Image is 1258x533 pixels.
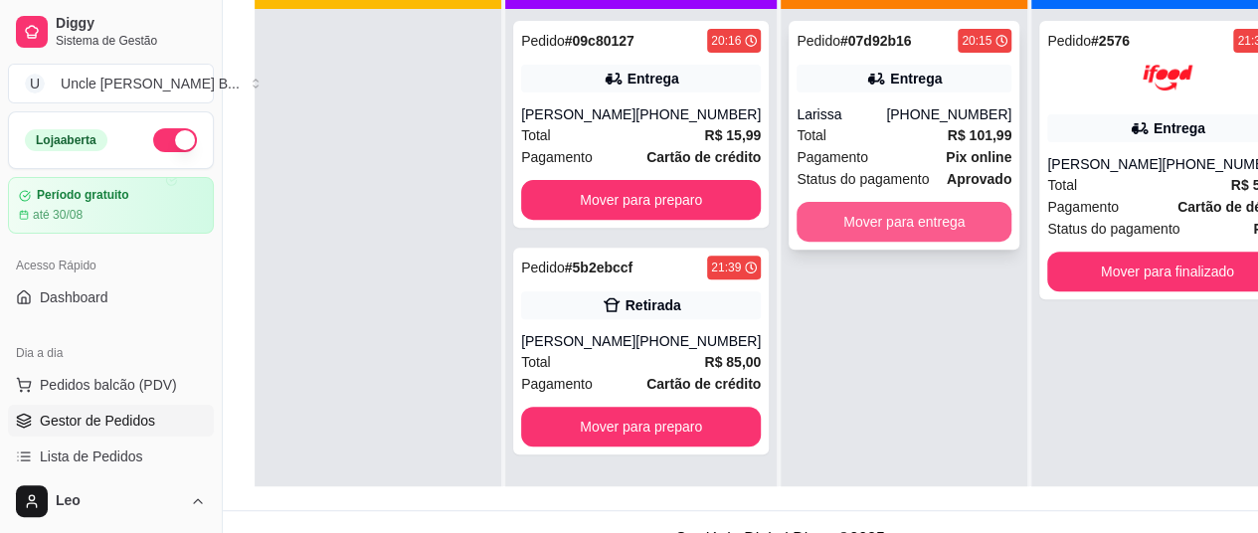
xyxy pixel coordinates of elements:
[8,281,214,313] a: Dashboard
[797,168,929,190] span: Status do pagamento
[33,207,83,223] article: até 30/08
[1047,218,1179,240] span: Status do pagamento
[521,33,565,49] span: Pedido
[635,331,761,351] div: [PHONE_NUMBER]
[25,74,45,93] span: U
[8,441,214,472] a: Lista de Pedidos
[521,124,551,146] span: Total
[1047,174,1077,196] span: Total
[40,411,155,431] span: Gestor de Pedidos
[711,260,741,275] div: 21:39
[521,180,761,220] button: Mover para preparo
[704,354,761,370] strong: R$ 85,00
[704,127,761,143] strong: R$ 15,99
[565,260,633,275] strong: # 5b2ebccf
[521,104,635,124] div: [PERSON_NAME]
[8,337,214,369] div: Dia a dia
[1047,33,1091,49] span: Pedido
[946,149,1011,165] strong: Pix online
[840,33,912,49] strong: # 07d92b16
[797,146,868,168] span: Pagamento
[886,104,1011,124] div: [PHONE_NUMBER]
[711,33,741,49] div: 20:16
[1047,154,1162,174] div: [PERSON_NAME]
[628,69,679,89] div: Entrega
[8,64,214,103] button: Select a team
[890,69,942,89] div: Entrega
[521,331,635,351] div: [PERSON_NAME]
[8,250,214,281] div: Acesso Rápido
[40,287,108,307] span: Dashboard
[8,405,214,437] a: Gestor de Pedidos
[521,373,593,395] span: Pagamento
[646,149,761,165] strong: Cartão de crédito
[56,15,206,33] span: Diggy
[962,33,991,49] div: 20:15
[8,177,214,234] a: Período gratuitoaté 30/08
[1047,196,1119,218] span: Pagamento
[797,104,886,124] div: Larissa
[947,171,1011,187] strong: aprovado
[521,407,761,446] button: Mover para preparo
[565,33,634,49] strong: # 09c80127
[797,33,840,49] span: Pedido
[646,376,761,392] strong: Cartão de crédito
[61,74,240,93] div: Uncle [PERSON_NAME] B ...
[56,33,206,49] span: Sistema de Gestão
[37,188,129,203] article: Período gratuito
[1091,33,1130,49] strong: # 2576
[626,295,681,315] div: Retirada
[797,124,826,146] span: Total
[521,260,565,275] span: Pedido
[521,146,593,168] span: Pagamento
[25,129,107,151] div: Loja aberta
[797,202,1011,242] button: Mover para entrega
[635,104,761,124] div: [PHONE_NUMBER]
[8,8,214,56] a: DiggySistema de Gestão
[8,369,214,401] button: Pedidos balcão (PDV)
[948,127,1012,143] strong: R$ 101,99
[8,477,214,525] button: Leo
[521,351,551,373] span: Total
[1154,118,1205,138] div: Entrega
[56,492,182,510] span: Leo
[40,375,177,395] span: Pedidos balcão (PDV)
[1143,53,1192,102] img: ifood
[40,446,143,466] span: Lista de Pedidos
[153,128,197,152] button: Alterar Status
